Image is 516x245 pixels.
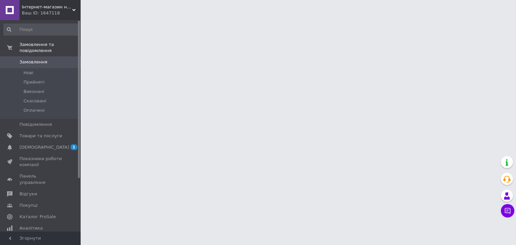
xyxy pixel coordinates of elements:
span: Каталог ProSale [19,214,56,220]
span: Повідомлення [19,121,52,128]
span: Замовлення [19,59,47,65]
span: Інтернет-магазин настінних годинників і картин Таймер-Ок [22,4,72,10]
span: [DEMOGRAPHIC_DATA] [19,144,69,150]
span: Прийняті [24,79,44,85]
span: Аналітика [19,225,43,231]
span: Оплачені [24,107,45,113]
span: Скасовані [24,98,46,104]
button: Чат з покупцем [501,204,514,217]
span: Замовлення та повідомлення [19,42,81,54]
span: Показники роботи компанії [19,156,62,168]
span: Товари та послуги [19,133,62,139]
div: Ваш ID: 1647118 [22,10,81,16]
span: Покупці [19,202,38,208]
span: 1 [71,144,77,150]
span: Виконані [24,89,44,95]
span: Панель управління [19,173,62,185]
span: Нові [24,70,33,76]
input: Пошук [3,23,79,36]
span: Відгуки [19,191,37,197]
